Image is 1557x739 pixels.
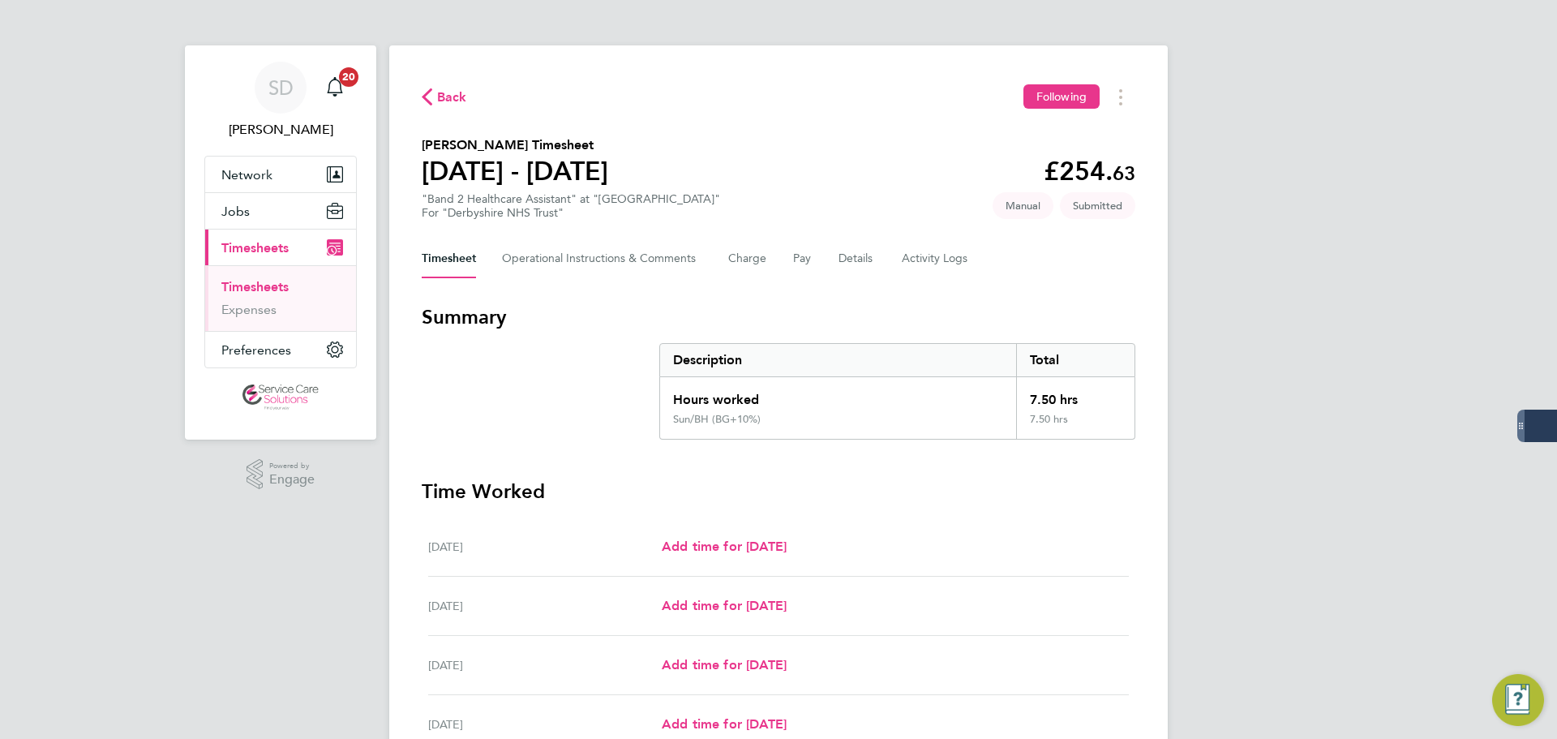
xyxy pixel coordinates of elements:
h1: [DATE] - [DATE] [422,155,608,187]
a: Go to home page [204,385,357,410]
span: Powered by [269,459,315,473]
h3: Time Worked [422,479,1135,505]
span: Samantha Dix [204,120,357,140]
a: Add time for [DATE] [662,596,787,616]
div: 7.50 hrs [1016,377,1135,413]
div: [DATE] [428,537,662,556]
button: Activity Logs [902,239,970,278]
button: Network [205,157,356,192]
span: Back [437,88,467,107]
span: Timesheets [221,240,289,256]
div: Hours worked [660,377,1016,413]
a: Expenses [221,302,277,317]
span: 20 [339,67,358,87]
div: [DATE] [428,715,662,734]
button: Timesheets [205,230,356,265]
button: Timesheets Menu [1106,84,1135,110]
span: This timesheet is Submitted. [1060,192,1135,219]
div: Summary [659,343,1135,440]
h2: [PERSON_NAME] Timesheet [422,135,608,155]
button: Timesheet [422,239,476,278]
a: 20 [319,62,351,114]
span: Network [221,167,272,183]
span: 63 [1113,161,1135,185]
button: Pay [793,239,813,278]
button: Preferences [205,332,356,367]
div: Sun/BH (BG+10%) [673,413,761,426]
span: Add time for [DATE] [662,539,787,554]
span: Add time for [DATE] [662,716,787,732]
app-decimal: £254. [1044,156,1135,187]
nav: Main navigation [185,45,376,440]
div: "Band 2 Healthcare Assistant" at "[GEOGRAPHIC_DATA]" [422,192,720,220]
div: Timesheets [205,265,356,331]
a: SD[PERSON_NAME] [204,62,357,140]
a: Powered byEngage [247,459,315,490]
button: Details [839,239,876,278]
button: Jobs [205,193,356,229]
button: Charge [728,239,767,278]
span: Engage [269,473,315,487]
a: Add time for [DATE] [662,715,787,734]
div: Description [660,344,1016,376]
span: SD [268,77,294,98]
h3: Summary [422,304,1135,330]
span: Add time for [DATE] [662,598,787,613]
div: Total [1016,344,1135,376]
img: servicecare-logo-retina.png [242,385,319,410]
button: Back [422,87,467,107]
div: [DATE] [428,655,662,675]
span: Jobs [221,204,250,219]
button: Following [1023,84,1100,109]
span: This timesheet was manually created. [993,192,1053,219]
span: Preferences [221,342,291,358]
a: Add time for [DATE] [662,537,787,556]
button: Operational Instructions & Comments [502,239,702,278]
span: Add time for [DATE] [662,657,787,672]
a: Add time for [DATE] [662,655,787,675]
div: [DATE] [428,596,662,616]
div: 7.50 hrs [1016,413,1135,439]
span: Following [1036,89,1087,104]
a: Timesheets [221,279,289,294]
button: Engage Resource Center [1492,674,1544,726]
div: For "Derbyshire NHS Trust" [422,206,720,220]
